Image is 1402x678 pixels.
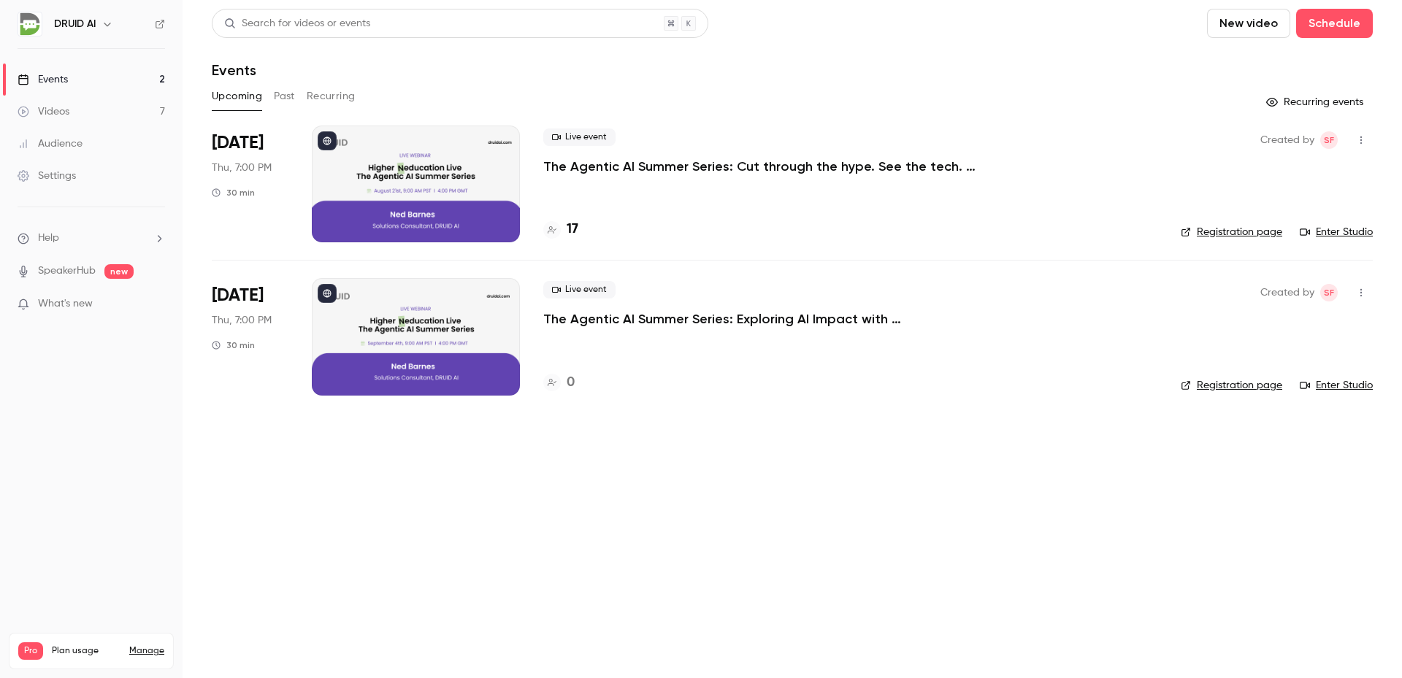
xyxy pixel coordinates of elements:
[1300,225,1373,239] a: Enter Studio
[1324,284,1334,301] span: SF
[212,61,256,79] h1: Events
[1181,225,1282,239] a: Registration page
[54,17,96,31] h6: DRUID AI
[18,12,42,36] img: DRUID AI
[1296,9,1373,38] button: Schedule
[18,72,68,87] div: Events
[543,220,578,239] a: 17
[212,126,288,242] div: Aug 21 Thu, 9:00 AM (America/Los Angeles)
[274,85,295,108] button: Past
[212,278,288,395] div: Sep 4 Thu, 9:00 AM (America/Los Angeles)
[212,284,264,307] span: [DATE]
[212,131,264,155] span: [DATE]
[212,161,272,175] span: Thu, 7:00 PM
[212,187,255,199] div: 30 min
[1260,90,1373,114] button: Recurring events
[18,104,69,119] div: Videos
[543,310,981,328] a: The Agentic AI Summer Series: Exploring AI Impact with [PERSON_NAME]
[104,264,134,279] span: new
[212,85,262,108] button: Upcoming
[567,220,578,239] h4: 17
[543,158,981,175] a: The Agentic AI Summer Series: Cut through the hype. See the tech. Ask your questions. Repeat.
[543,373,575,393] a: 0
[307,85,356,108] button: Recurring
[224,16,370,31] div: Search for videos or events
[1207,9,1290,38] button: New video
[18,231,165,246] li: help-dropdown-opener
[38,263,96,279] a: SpeakerHub
[18,169,76,183] div: Settings
[1260,284,1314,301] span: Created by
[567,373,575,393] h4: 0
[543,281,616,298] span: Live event
[52,645,120,657] span: Plan usage
[1320,131,1338,149] span: Silvia Feleaga
[212,339,255,351] div: 30 min
[1300,378,1373,393] a: Enter Studio
[38,296,93,312] span: What's new
[1260,131,1314,149] span: Created by
[1324,131,1334,149] span: SF
[1181,378,1282,393] a: Registration page
[18,642,43,660] span: Pro
[129,645,164,657] a: Manage
[212,313,272,328] span: Thu, 7:00 PM
[38,231,59,246] span: Help
[1320,284,1338,301] span: Silvia Feleaga
[543,128,616,146] span: Live event
[18,136,83,151] div: Audience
